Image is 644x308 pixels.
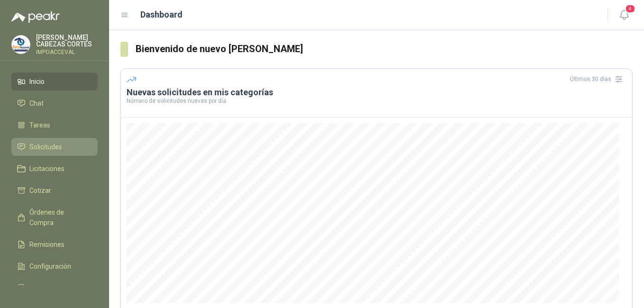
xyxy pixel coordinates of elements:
h3: Nuevas solicitudes en mis categorías [127,87,626,98]
a: Configuración [11,257,98,275]
a: Chat [11,94,98,112]
a: Tareas [11,116,98,134]
a: Remisiones [11,236,98,254]
span: 4 [625,4,635,13]
span: Licitaciones [29,163,64,174]
a: Manuales y ayuda [11,279,98,297]
img: Company Logo [12,36,30,54]
div: Últimos 30 días [570,72,626,87]
span: Configuración [29,261,71,272]
span: Remisiones [29,239,64,250]
h3: Bienvenido de nuevo [PERSON_NAME] [136,42,633,56]
h1: Dashboard [140,8,183,21]
img: Logo peakr [11,11,60,23]
p: IMPOACCEVAL [36,49,98,55]
span: Cotizar [29,185,51,196]
button: 4 [616,7,633,24]
span: Inicio [29,76,45,87]
a: Licitaciones [11,160,98,178]
p: Número de solicitudes nuevas por día [127,98,626,104]
span: Órdenes de Compra [29,207,89,228]
a: Inicio [11,72,98,91]
span: Manuales y ayuda [29,283,83,293]
span: Solicitudes [29,142,62,152]
p: [PERSON_NAME] CABEZAS CORTES [36,34,98,47]
span: Chat [29,98,44,109]
a: Cotizar [11,181,98,199]
a: Solicitudes [11,138,98,156]
span: Tareas [29,120,50,130]
a: Órdenes de Compra [11,203,98,232]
